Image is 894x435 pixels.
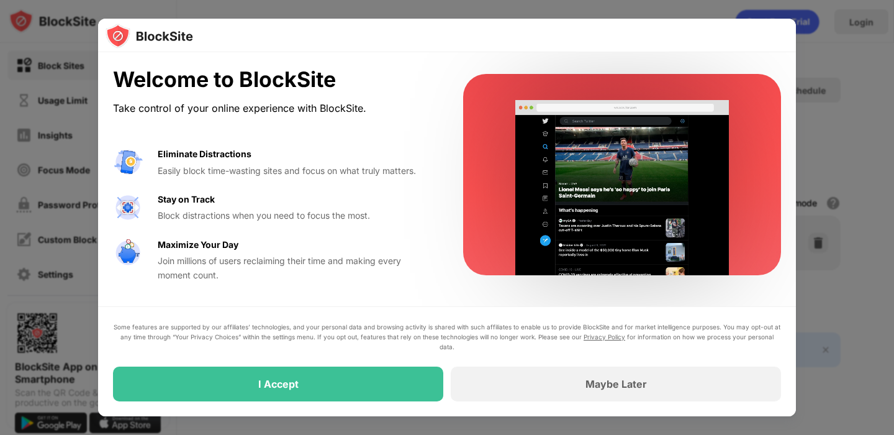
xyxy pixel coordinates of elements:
div: Stay on Track [158,193,215,206]
div: Welcome to BlockSite [113,67,433,93]
img: value-avoid-distractions.svg [113,147,143,177]
div: Maximize Your Day [158,238,238,252]
a: Privacy Policy [584,333,625,341]
div: Eliminate Distractions [158,147,251,161]
div: Join millions of users reclaiming their time and making every moment count. [158,254,433,282]
div: Maybe Later [585,378,647,390]
div: I Accept [258,378,299,390]
div: Take control of your online experience with BlockSite. [113,99,433,117]
img: logo-blocksite.svg [106,24,193,48]
img: value-safe-time.svg [113,238,143,268]
div: Some features are supported by our affiliates’ technologies, and your personal data and browsing ... [113,322,781,352]
div: Block distractions when you need to focus the most. [158,209,433,222]
div: Easily block time-wasting sites and focus on what truly matters. [158,164,433,178]
img: value-focus.svg [113,193,143,222]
